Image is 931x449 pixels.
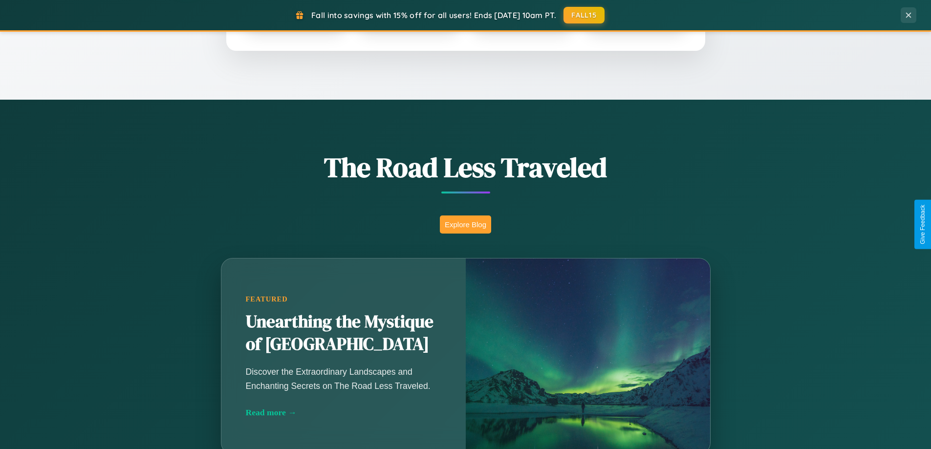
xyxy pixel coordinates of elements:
div: Featured [246,295,441,303]
button: Explore Blog [440,215,491,234]
h1: The Road Less Traveled [173,149,759,186]
h2: Unearthing the Mystique of [GEOGRAPHIC_DATA] [246,311,441,356]
div: Give Feedback [919,205,926,244]
div: Read more → [246,407,441,418]
span: Fall into savings with 15% off for all users! Ends [DATE] 10am PT. [311,10,556,20]
button: FALL15 [563,7,605,23]
p: Discover the Extraordinary Landscapes and Enchanting Secrets on The Road Less Traveled. [246,365,441,392]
